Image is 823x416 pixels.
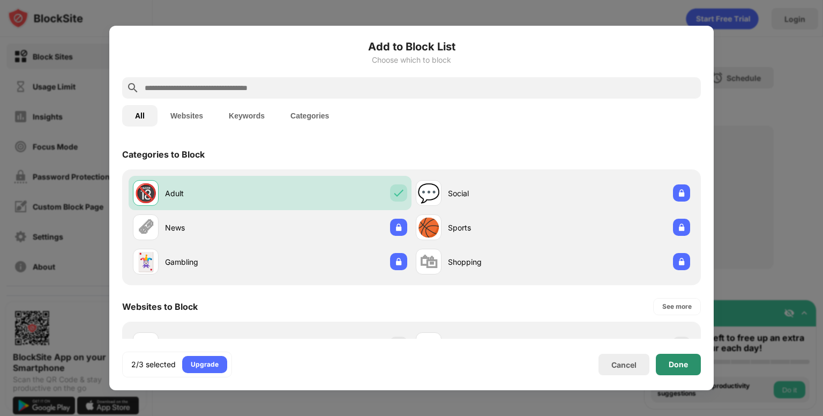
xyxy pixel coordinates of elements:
div: Social [448,188,553,199]
button: All [122,105,158,127]
div: 🃏 [134,251,157,273]
div: Upgrade [191,359,219,370]
div: 2/3 selected [131,359,176,370]
div: News [165,222,270,233]
div: See more [662,301,692,312]
h6: Add to Block List [122,39,701,55]
div: 💬 [417,182,440,204]
div: Categories to Block [122,149,205,160]
div: 🏀 [417,217,440,239]
button: Keywords [216,105,278,127]
button: Websites [158,105,216,127]
div: 🗞 [137,217,155,239]
div: Shopping [448,256,553,268]
button: Categories [278,105,342,127]
div: Gambling [165,256,270,268]
img: search.svg [126,81,139,94]
div: Websites to Block [122,301,198,312]
div: Choose which to block [122,56,701,64]
div: Cancel [611,360,637,369]
div: Sports [448,222,553,233]
div: Done [669,360,688,369]
div: 🔞 [134,182,157,204]
div: Adult [165,188,270,199]
div: 🛍 [420,251,438,273]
